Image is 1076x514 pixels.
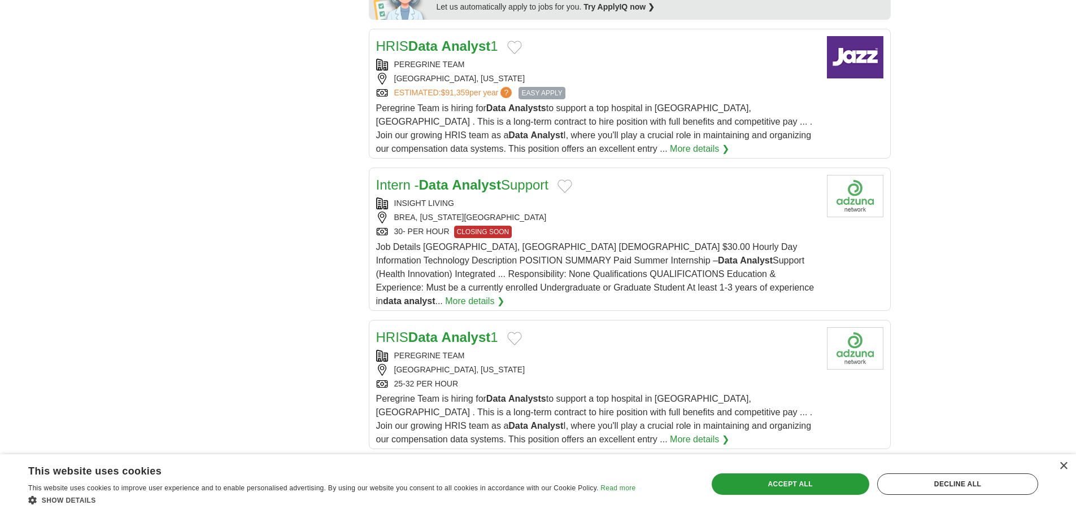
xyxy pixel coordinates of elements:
[530,130,563,140] strong: Analyst
[376,364,818,376] div: [GEOGRAPHIC_DATA], [US_STATE]
[383,296,402,306] strong: data
[827,36,883,78] img: Company logo
[452,177,501,192] strong: Analyst
[28,494,635,506] div: Show details
[376,177,549,192] a: Intern -Data AnalystSupport
[442,330,491,345] strong: Analyst
[827,327,883,370] img: Company logo
[404,296,435,306] strong: analyst
[419,177,448,192] strong: Data
[376,242,814,306] span: Job Details [GEOGRAPHIC_DATA], [GEOGRAPHIC_DATA] [DEMOGRAPHIC_DATA] $30.00 Hourly Day Information...
[376,38,498,54] a: HRISData Analyst1
[28,484,599,492] span: This website uses cookies to improve user experience and to enable personalised advertising. By u...
[28,461,607,478] div: This website uses cookies
[508,394,546,403] strong: Analysts
[442,38,491,54] strong: Analyst
[740,256,773,265] strong: Analyst
[408,38,438,54] strong: Data
[445,295,504,308] a: More details ❯
[508,130,528,140] strong: Data
[600,484,635,492] a: Read more, opens a new window
[376,103,813,153] span: Peregrine Team is hiring for to support a top hospital in [GEOGRAPHIC_DATA], [GEOGRAPHIC_DATA] . ...
[508,421,528,430] strong: Data
[441,88,469,97] span: $91,359
[376,330,498,345] a: HRISData Analyst1
[376,212,818,223] div: BREA, [US_STATE][GEOGRAPHIC_DATA]
[500,87,512,98] span: ?
[530,421,563,430] strong: Analyst
[376,73,818,85] div: [GEOGRAPHIC_DATA], [US_STATE]
[507,41,522,54] button: Add to favorite jobs
[827,175,883,217] img: Company logo
[376,350,818,362] div: PEREGRINE TEAM
[519,87,565,99] span: EASY APPLY
[376,226,818,238] div: 30- PER HOUR
[394,87,515,99] a: ESTIMATED:$91,359per year?
[712,473,869,495] div: Accept all
[376,394,813,444] span: Peregrine Team is hiring for to support a top hospital in [GEOGRAPHIC_DATA], [GEOGRAPHIC_DATA] . ...
[376,378,818,390] div: 25-32 PER HOUR
[454,226,512,238] span: CLOSING SOON
[507,332,522,345] button: Add to favorite jobs
[437,1,884,13] div: Let us automatically apply to jobs for you.
[376,59,818,71] div: PEREGRINE TEAM
[42,497,96,504] span: Show details
[877,473,1038,495] div: Decline all
[557,179,572,193] button: Add to favorite jobs
[486,103,506,113] strong: Data
[1059,462,1068,471] div: Close
[583,2,655,11] a: Try ApplyIQ now ❯
[408,330,438,345] strong: Data
[486,394,506,403] strong: Data
[718,256,738,265] strong: Data
[508,103,546,113] strong: Analysts
[670,433,729,446] a: More details ❯
[376,197,818,209] div: INSIGHT LIVING
[670,142,729,156] a: More details ❯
